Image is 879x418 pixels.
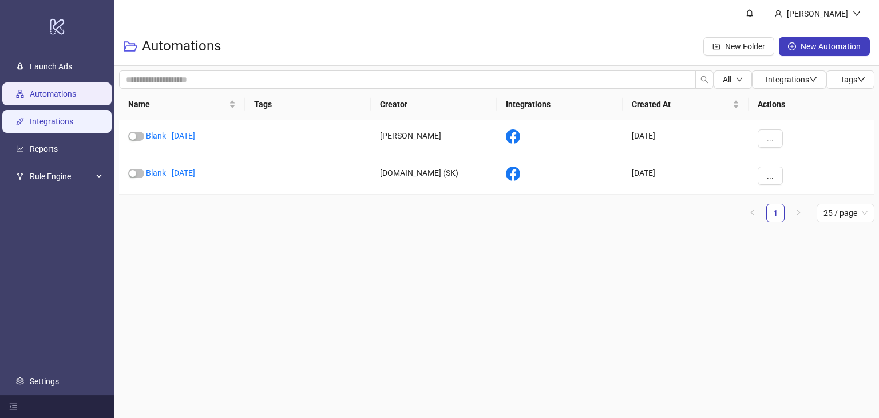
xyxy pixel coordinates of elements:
[119,89,245,120] th: Name
[766,204,785,222] li: 1
[789,204,807,222] li: Next Page
[700,76,708,84] span: search
[146,168,195,178] a: Blank - [DATE]
[752,70,826,89] button: Integrationsdown
[826,70,874,89] button: Tagsdown
[714,70,752,89] button: Alldown
[124,40,137,53] span: folder-open
[758,167,783,185] button: ...
[623,157,749,195] div: [DATE]
[857,76,865,84] span: down
[723,75,731,84] span: All
[371,89,497,120] th: Creator
[623,89,749,120] th: Created At
[497,89,623,120] th: Integrations
[749,209,756,216] span: left
[712,42,720,50] span: folder-add
[142,37,221,56] h3: Automations
[789,204,807,222] button: right
[30,89,76,98] a: Automations
[801,42,861,51] span: New Automation
[30,117,73,126] a: Integrations
[788,42,796,50] span: plus-circle
[743,204,762,222] li: Previous Page
[840,75,865,84] span: Tags
[782,7,853,20] div: [PERSON_NAME]
[823,204,868,222] span: 25 / page
[371,120,497,157] div: [PERSON_NAME]
[795,209,802,216] span: right
[725,42,765,51] span: New Folder
[749,89,874,120] th: Actions
[16,172,24,180] span: fork
[767,134,774,143] span: ...
[146,131,195,140] a: Blank - [DATE]
[632,98,730,111] span: Created At
[30,144,58,153] a: Reports
[766,75,817,84] span: Integrations
[245,89,371,120] th: Tags
[30,377,59,386] a: Settings
[743,204,762,222] button: left
[779,37,870,56] button: New Automation
[703,37,774,56] button: New Folder
[128,98,227,111] span: Name
[371,157,497,195] div: [DOMAIN_NAME] (SK)
[767,171,774,180] span: ...
[746,9,754,17] span: bell
[30,62,72,71] a: Launch Ads
[774,10,782,18] span: user
[736,76,743,83] span: down
[817,204,874,222] div: Page Size
[809,76,817,84] span: down
[853,10,861,18] span: down
[623,120,749,157] div: [DATE]
[30,165,93,188] span: Rule Engine
[758,129,783,148] button: ...
[9,403,17,411] span: menu-fold
[767,204,784,222] a: 1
